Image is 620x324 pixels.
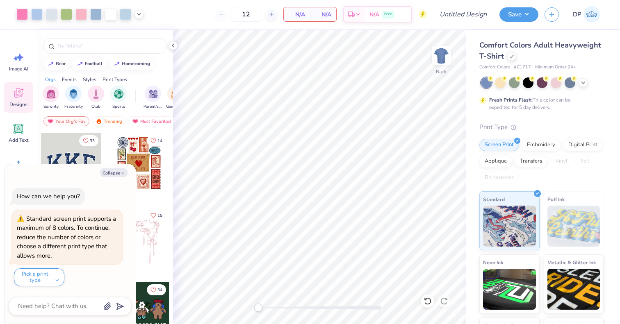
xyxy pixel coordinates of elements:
[100,168,128,177] button: Collapse
[148,89,158,99] img: Parent's Weekend Image
[535,64,576,71] span: Minimum Order: 24 +
[147,210,166,221] button: Like
[166,104,185,110] span: Game Day
[122,61,150,66] div: homecoming
[479,139,519,151] div: Screen Print
[563,139,603,151] div: Digital Print
[483,258,503,267] span: Neon Ink
[499,7,538,22] button: Save
[46,89,56,99] img: Sorority Image
[72,58,106,70] button: football
[157,288,162,292] span: 34
[479,155,512,168] div: Applique
[254,304,262,312] div: Accessibility label
[569,6,604,23] a: DP
[56,61,66,66] div: bear
[483,206,536,247] img: Standard
[483,195,505,204] span: Standard
[369,10,379,19] span: N/A
[489,96,590,111] div: This color can be expedited for 5 day delivery.
[479,172,519,184] div: Rhinestones
[144,86,162,110] button: filter button
[62,76,77,83] div: Events
[69,89,78,99] img: Fraternity Image
[157,139,162,143] span: 14
[9,101,27,108] span: Designs
[64,86,83,110] button: filter button
[9,137,28,143] span: Add Text
[479,40,601,61] span: Comfort Colors Adult Heavyweight T-Shirt
[547,258,596,267] span: Metallic & Glitter Ink
[522,139,561,151] div: Embroidery
[550,155,573,168] div: Vinyl
[14,268,64,286] button: Pick a print type
[479,122,604,132] div: Print Type
[114,89,123,99] img: Sports Image
[147,284,166,295] button: Like
[112,104,125,110] span: Sports
[110,86,127,110] button: filter button
[144,104,162,110] span: Parent's Weekend
[114,61,120,66] img: trend_line.gif
[64,104,83,110] span: Fraternity
[43,116,89,126] div: Your Org's Fav
[515,155,547,168] div: Transfers
[83,76,96,83] div: Styles
[479,64,510,71] span: Comfort Colors
[17,215,116,260] div: Standard screen print supports a maximum of 8 colors. To continue, reduce the number of colors or...
[17,192,80,200] div: How can we help you?
[43,86,59,110] button: filter button
[547,269,600,310] img: Metallic & Glitter Ink
[85,61,103,66] div: football
[230,7,262,22] input: – –
[166,86,185,110] div: filter for Game Day
[144,86,162,110] div: filter for Parent's Weekend
[157,213,162,218] span: 15
[64,86,83,110] div: filter for Fraternity
[514,64,531,71] span: # C1717
[90,139,95,143] span: 33
[128,116,175,126] div: Most Favorited
[575,155,595,168] div: Foil
[109,58,154,70] button: homecoming
[91,104,100,110] span: Club
[79,135,98,146] button: Like
[91,89,100,99] img: Club Image
[573,10,581,19] span: DP
[483,269,536,310] img: Neon Ink
[433,48,449,64] img: Back
[289,10,305,19] span: N/A
[57,42,162,50] input: Try "Alpha"
[132,118,139,124] img: most_fav.gif
[43,86,59,110] div: filter for Sorority
[171,89,180,99] img: Game Day Image
[315,10,331,19] span: N/A
[584,6,600,23] img: Diya Patel
[489,97,533,103] strong: Fresh Prints Flash:
[43,104,59,110] span: Sorority
[88,86,104,110] div: filter for Club
[384,11,392,17] span: Free
[9,66,28,72] span: Image AI
[166,86,185,110] button: filter button
[147,135,166,146] button: Like
[436,68,447,75] div: Back
[45,76,56,83] div: Orgs
[103,76,127,83] div: Print Types
[547,206,600,247] img: Puff Ink
[92,116,126,126] div: Trending
[110,86,127,110] div: filter for Sports
[547,195,565,204] span: Puff Ink
[96,118,102,124] img: trending.gif
[77,61,83,66] img: trend_line.gif
[433,6,493,23] input: Untitled Design
[88,86,104,110] button: filter button
[47,118,54,124] img: most_fav.gif
[48,61,54,66] img: trend_line.gif
[43,58,69,70] button: bear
